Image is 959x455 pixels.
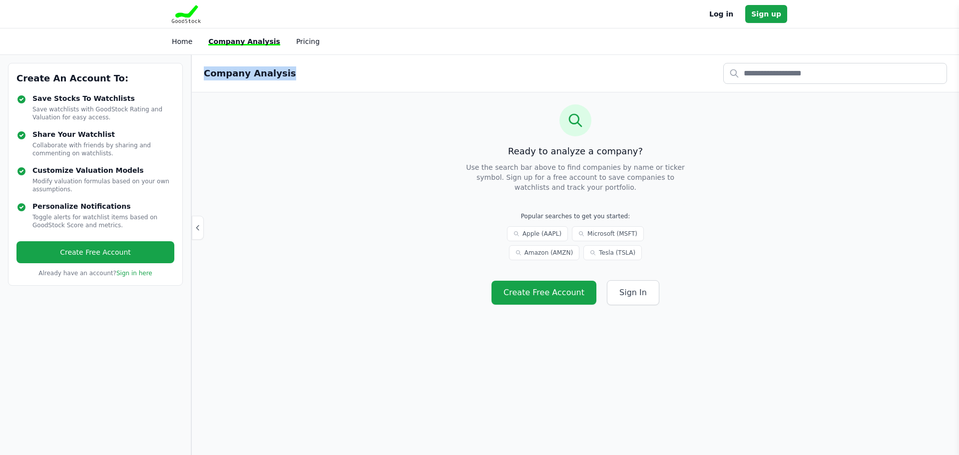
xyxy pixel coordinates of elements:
a: Company Analysis [208,37,280,45]
p: Use the search bar above to find companies by name or ticker symbol. Sign up for a free account t... [464,162,687,192]
a: Apple (AAPL) [507,226,568,241]
a: Tesla (TSLA) [583,245,642,260]
a: Home [172,37,192,45]
a: Create Free Account [16,241,174,263]
p: Toggle alerts for watchlist items based on GoodStock Score and metrics. [32,213,174,229]
h4: Save Stocks To Watchlists [32,93,174,103]
a: Microsoft (MSFT) [572,226,644,241]
p: Save watchlists with GoodStock Rating and Valuation for easy access. [32,105,174,121]
a: Log in [709,8,733,20]
h3: Ready to analyze a company? [384,144,767,158]
p: Collaborate with friends by sharing and commenting on watchlists. [32,141,174,157]
a: Sign In [607,280,659,305]
img: Goodstock Logo [172,5,201,23]
h4: Personalize Notifications [32,201,174,211]
p: Already have an account? [16,269,174,277]
h4: Customize Valuation Models [32,165,174,175]
a: Create Free Account [491,281,596,305]
a: Amazon (AMZN) [509,245,579,260]
p: Popular searches to get you started: [472,212,679,220]
p: Modify valuation formulas based on your own assumptions. [32,177,174,193]
a: Sign in here [116,270,152,277]
h2: Company Analysis [204,66,296,80]
a: Pricing [296,37,320,45]
h3: Create An Account To: [16,71,174,85]
h4: Share Your Watchlist [32,129,174,139]
a: Sign up [745,5,787,23]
